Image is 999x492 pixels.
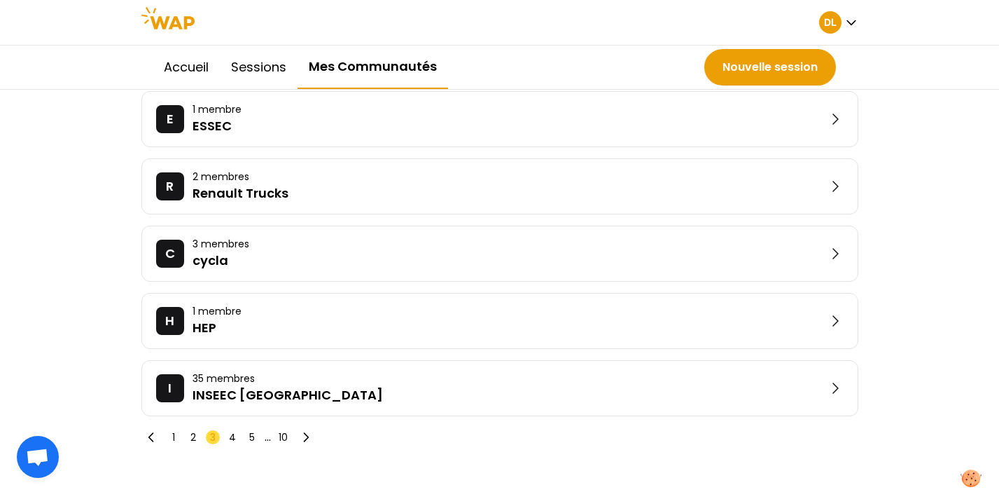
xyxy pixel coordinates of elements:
[824,15,837,29] p: DL
[193,371,827,385] p: 35 membres
[165,311,174,331] p: H
[193,170,827,184] p: 2 membres
[190,430,196,444] span: 2
[249,430,255,444] span: 5
[166,177,174,196] p: R
[167,109,174,129] p: E
[193,116,827,136] p: ESSEC
[165,244,175,264] p: C
[153,46,220,88] button: Accueil
[193,237,827,251] p: 3 membres
[220,46,298,88] button: Sessions
[193,304,827,318] p: 1 membre
[298,46,448,89] button: Mes communautés
[265,429,271,446] span: ...
[819,11,858,34] button: DL
[704,49,836,86] button: Nouvelle session
[168,378,172,398] p: I
[193,385,827,405] p: INSEEC [GEOGRAPHIC_DATA]
[193,251,827,271] p: cycla
[193,102,827,116] p: 1 membre
[279,430,288,444] span: 10
[229,430,236,444] span: 4
[193,318,827,338] p: HEP
[172,430,175,444] span: 1
[193,184,827,203] p: Renault Trucks
[210,430,216,444] span: 3
[17,436,59,478] a: Ouvrir le chat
